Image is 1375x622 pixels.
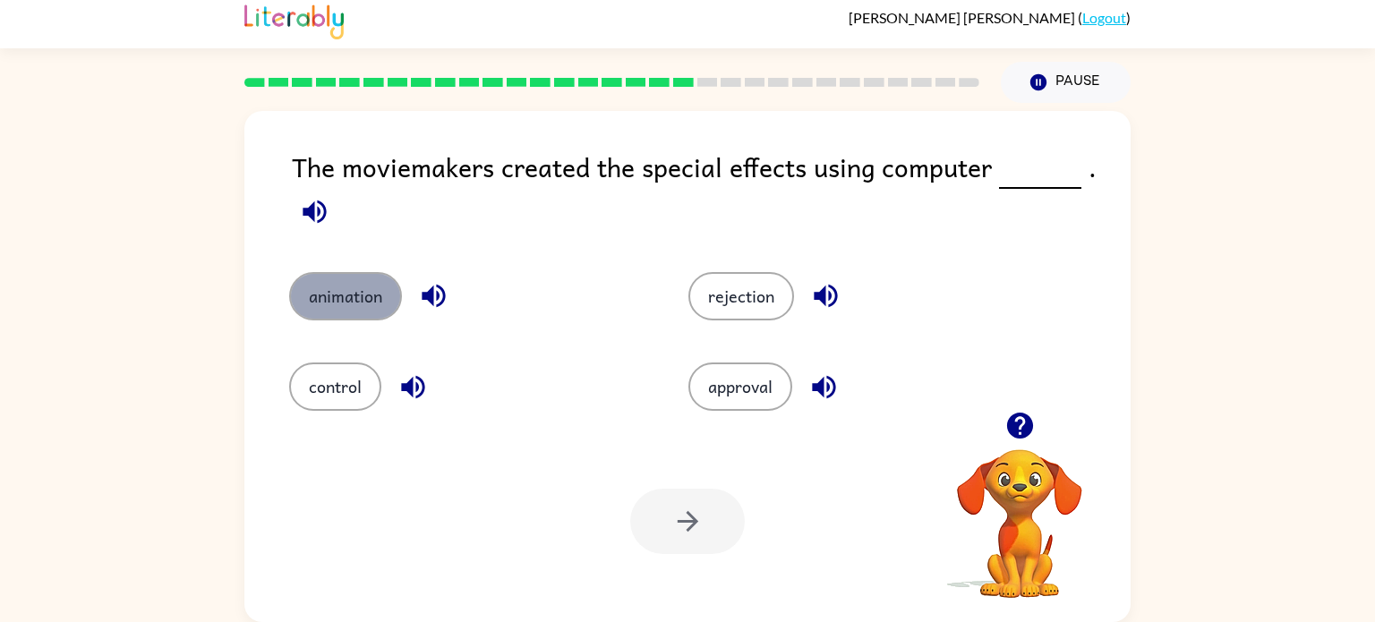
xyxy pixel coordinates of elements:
button: animation [289,272,402,320]
button: control [289,362,381,411]
button: Pause [1001,62,1131,103]
a: Logout [1082,9,1126,26]
video: Your browser must support playing .mp4 files to use Literably. Please try using another browser. [930,422,1109,601]
span: [PERSON_NAME] [PERSON_NAME] [849,9,1078,26]
button: approval [688,362,792,411]
div: The moviemakers created the special effects using computer . [292,147,1131,236]
button: rejection [688,272,794,320]
div: ( ) [849,9,1131,26]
